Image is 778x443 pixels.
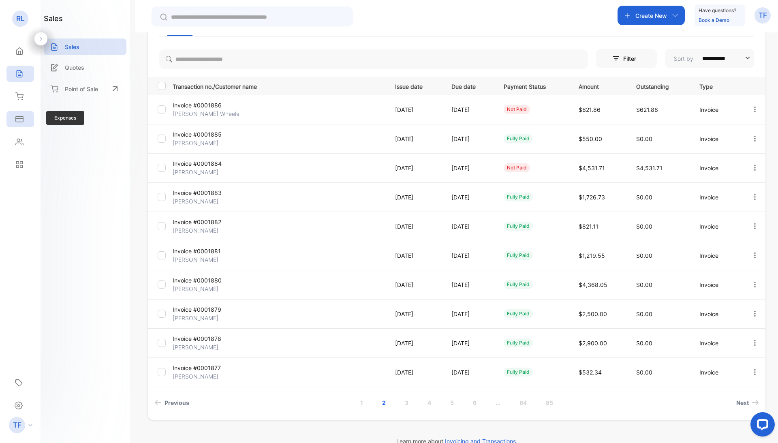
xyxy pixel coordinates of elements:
p: [PERSON_NAME] [173,139,244,147]
p: Type [699,81,734,91]
ul: Pagination [148,395,765,410]
p: [DATE] [451,310,487,318]
a: Previous page [151,395,192,410]
div: fully paid [504,338,533,347]
p: [DATE] [451,251,487,260]
a: Page 6 [463,395,486,410]
p: TF [13,420,21,430]
p: Create New [635,11,667,20]
p: Invoice [699,280,734,289]
span: $1,726.73 [579,194,605,201]
p: [DATE] [395,339,435,347]
p: Invoice [699,193,734,201]
p: [PERSON_NAME] [173,372,244,381]
p: Invoice #0001883 [173,188,244,197]
p: [DATE] [395,164,435,172]
p: [PERSON_NAME] [173,197,244,205]
p: [DATE] [395,222,435,231]
p: RL [16,13,25,24]
span: $0.00 [636,369,652,376]
p: [PERSON_NAME] [173,255,244,264]
span: $0.00 [636,281,652,288]
a: Page 5 [440,395,464,410]
span: $0.00 [636,252,652,259]
span: $0.00 [636,135,652,142]
p: [DATE] [395,251,435,260]
p: [DATE] [451,368,487,377]
p: Invoice [699,368,734,377]
div: fully paid [504,134,533,143]
a: Quotes [44,59,126,76]
p: [DATE] [395,105,435,114]
h1: sales [44,13,63,24]
p: [DATE] [451,280,487,289]
p: Invoice [699,339,734,347]
a: Page 2 is your current page [372,395,395,410]
p: [DATE] [451,164,487,172]
iframe: LiveChat chat widget [744,409,778,443]
p: Invoice [699,251,734,260]
p: [DATE] [395,280,435,289]
a: Page 85 [536,395,563,410]
div: fully paid [504,280,533,289]
p: Invoice #0001885 [173,130,244,139]
p: Invoice [699,310,734,318]
div: fully paid [504,193,533,201]
span: $0.00 [636,340,652,347]
div: fully paid [504,251,533,260]
a: Page 84 [510,395,536,410]
p: Amount [579,81,620,91]
div: fully paid [504,309,533,318]
span: $0.00 [636,194,652,201]
p: Payment Status [504,81,562,91]
span: $2,500.00 [579,310,607,317]
p: [DATE] [395,135,435,143]
p: [PERSON_NAME] [173,168,244,176]
p: [DATE] [451,339,487,347]
p: [DATE] [451,222,487,231]
p: Have questions? [699,6,736,15]
p: Invoice [699,105,734,114]
p: [DATE] [395,310,435,318]
span: $532.34 [579,369,602,376]
p: Transaction no./Customer name [173,81,385,91]
p: Invoice #0001881 [173,247,244,255]
p: Invoice #0001878 [173,334,244,343]
span: $621.86 [636,106,658,113]
p: Sort by [674,54,693,63]
a: Page 1 [351,395,373,410]
p: Invoice #0001886 [173,101,244,109]
button: Sort by [665,49,754,68]
p: Due date [451,81,487,91]
button: TF [754,6,771,25]
p: Invoice #0001877 [173,364,244,372]
span: $2,900.00 [579,340,607,347]
p: Issue date [395,81,435,91]
span: $621.86 [579,106,601,113]
p: Invoice #0001882 [173,218,244,226]
div: fully paid [504,368,533,377]
span: $4,531.71 [579,165,605,171]
div: not paid [504,105,530,114]
span: Next [736,398,749,407]
p: [DATE] [395,193,435,201]
span: $821.11 [579,223,598,230]
div: not paid [504,163,530,172]
p: [PERSON_NAME] [173,285,244,293]
button: Create New [618,6,685,25]
p: [PERSON_NAME] Wheels [173,109,244,118]
span: $0.00 [636,310,652,317]
a: Sales [44,39,126,55]
p: [PERSON_NAME] [173,343,244,351]
a: Page 3 [395,395,418,410]
p: [PERSON_NAME] [173,314,244,322]
p: Outstanding [636,81,682,91]
p: [DATE] [395,368,435,377]
a: Page 4 [418,395,441,410]
p: TF [759,10,767,21]
p: Invoice #0001884 [173,159,244,168]
span: $4,531.71 [636,165,663,171]
p: Invoice [699,135,734,143]
span: Previous [165,398,189,407]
